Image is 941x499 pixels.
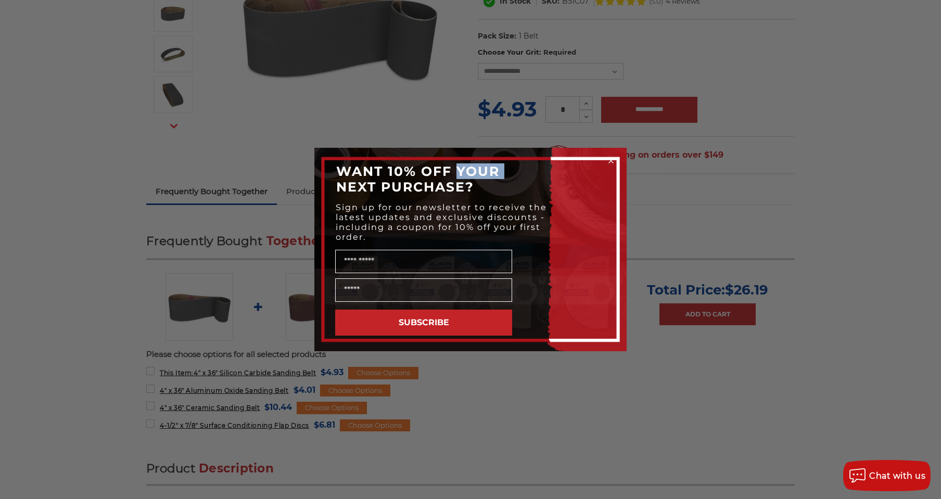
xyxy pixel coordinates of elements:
[335,310,512,336] button: SUBSCRIBE
[336,163,500,195] span: WANT 10% OFF YOUR NEXT PURCHASE?
[869,471,925,481] span: Chat with us
[335,278,512,302] input: Email
[336,202,547,242] span: Sign up for our newsletter to receive the latest updates and exclusive discounts - including a co...
[843,460,931,491] button: Chat with us
[606,156,616,166] button: Close dialog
